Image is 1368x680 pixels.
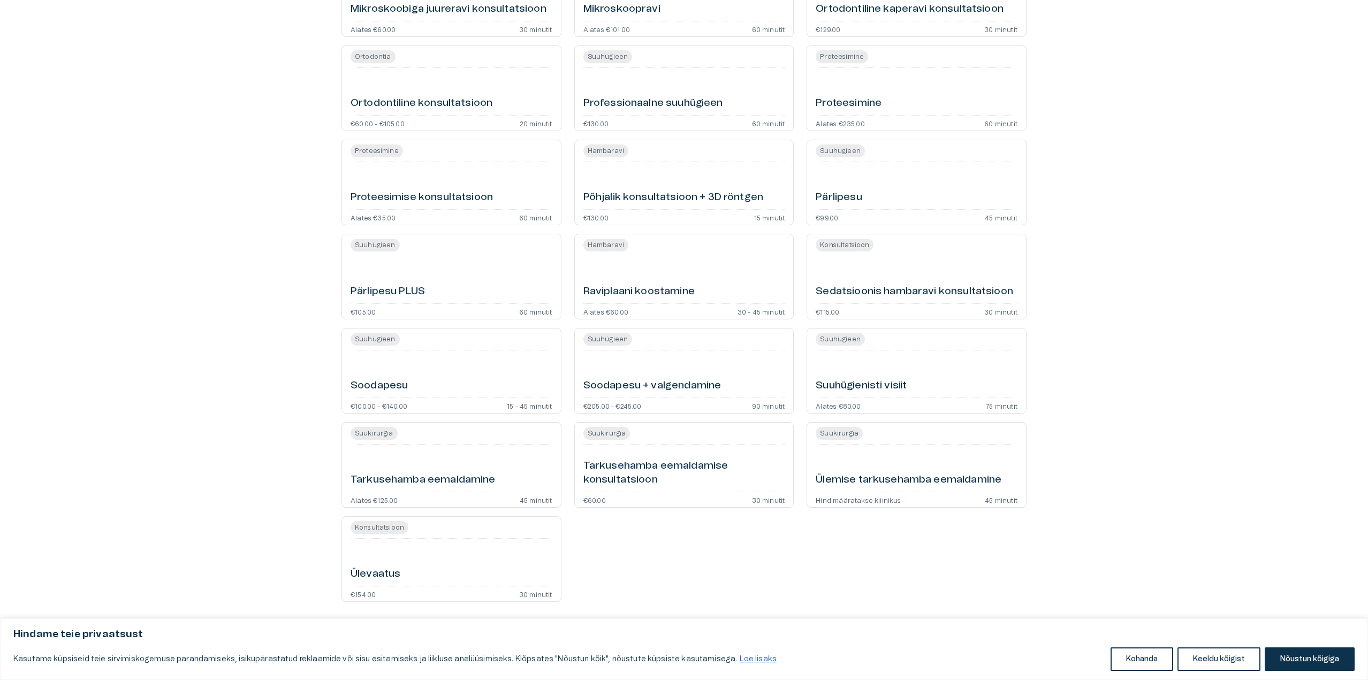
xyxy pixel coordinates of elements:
[754,214,785,220] p: 15 minutit
[816,473,1001,487] h6: Ülemise tarkusehamba eemaldamine
[583,2,660,17] h6: Mikroskoopravi
[752,120,785,126] p: 60 minutit
[816,496,901,503] p: Hind määratakse kliinikus
[351,2,546,17] h6: Mikroskoobiga juureravi konsultatsioon
[816,379,907,393] h6: Suuhügienisti visiit
[519,26,552,32] p: 30 minutit
[351,379,408,393] h6: Soodapesu
[351,402,407,409] p: €100.00 - €140.00
[583,402,642,409] p: €205.00 - €245.00
[1265,647,1355,671] button: Nõustun kõigiga
[583,308,628,315] p: Alates €60.00
[985,214,1017,220] p: 45 minutit
[752,496,785,503] p: 30 minutit
[739,655,778,663] a: Loe lisaks
[583,52,633,62] span: Suuhügieen
[816,429,863,438] span: Suukirurgia
[816,26,840,32] p: €129.00
[351,567,400,582] h6: Ülevaatus
[351,285,425,299] h6: Pärlipesu PLUS
[351,146,403,156] span: Proteesimine
[816,285,1013,299] h6: Sedatsioonis hambaravi konsultatsioon
[13,653,777,666] p: Kasutame küpsiseid teie sirvimiskogemuse parandamiseks, isikupärastatud reklaamide või sisu esita...
[574,45,794,131] a: Open service booking details
[1111,647,1173,671] button: Kohanda
[519,214,552,220] p: 60 minutit
[351,473,496,487] h6: Tarkusehamba eemaldamine
[738,308,785,315] p: 30 - 45 minutit
[583,459,785,487] h6: Tarkusehamba eemaldamise konsultatsioon
[520,496,552,503] p: 45 minutit
[752,26,785,32] p: 60 minutit
[583,379,721,393] h6: Soodapesu + valgendamine
[816,308,839,315] p: €115.00
[984,26,1017,32] p: 30 minutit
[351,496,398,503] p: Alates €125.00
[341,234,561,319] a: Open service booking details
[583,214,609,220] p: €130.00
[341,422,561,508] a: Open service booking details
[816,240,873,250] span: Konsultatsioon
[1177,647,1260,671] button: Keeldu kõigist
[13,628,1355,641] p: Hindame teie privaatsust
[816,146,865,156] span: Suuhügieen
[816,334,865,344] span: Suuhügieen
[574,422,794,508] a: Open service booking details
[816,96,881,111] h6: Proteesimine
[816,52,868,62] span: Proteesimine
[351,96,492,111] h6: Ortodontiline konsultatsioon
[984,120,1017,126] p: 60 minutit
[816,120,864,126] p: Alates €235.00
[341,45,561,131] a: Open service booking details
[351,190,493,205] h6: Proteesimise konsultatsioon
[351,214,396,220] p: Alates €35.00
[507,402,552,409] p: 15 - 45 minutit
[816,214,838,220] p: €99.00
[807,234,1027,319] a: Open service booking details
[816,2,1004,17] h6: Ortodontiline kaperavi konsultatsioon
[341,140,561,225] a: Open service booking details
[807,422,1027,508] a: Open service booking details
[752,402,785,409] p: 90 minutit
[351,308,376,315] p: €105.00
[583,496,606,503] p: €60.00
[351,120,405,126] p: €60.00 - €105.00
[583,146,628,156] span: Hambaravi
[583,96,723,111] h6: Professionaalne suuhügieen
[574,328,794,414] a: Open service booking details
[351,591,376,597] p: €154.00
[807,45,1027,131] a: Open service booking details
[351,334,400,344] span: Suuhügieen
[351,52,396,62] span: Ortodontia
[583,240,628,250] span: Hambaravi
[583,26,630,32] p: Alates €101.00
[583,334,633,344] span: Suuhügieen
[351,26,396,32] p: Alates €60.00
[583,120,609,126] p: €130.00
[341,328,561,414] a: Open service booking details
[984,308,1017,315] p: 30 minutit
[807,328,1027,414] a: Open service booking details
[816,402,861,409] p: Alates €80.00
[520,120,552,126] p: 20 minutit
[986,402,1017,409] p: 75 minutit
[583,285,695,299] h6: Raviplaani koostamine
[574,234,794,319] a: Open service booking details
[519,591,552,597] p: 30 minutit
[583,429,630,438] span: Suukirurgia
[985,496,1017,503] p: 45 minutit
[574,140,794,225] a: Open service booking details
[351,240,400,250] span: Suuhügieen
[816,190,862,205] h6: Pärlipesu
[807,140,1027,225] a: Open service booking details
[583,190,763,205] h6: Põhjalik konsultatsioon + 3D röntgen
[519,308,552,315] p: 60 minutit
[351,429,398,438] span: Suukirurgia
[341,516,561,602] a: Open service booking details
[351,523,408,532] span: Konsultatsioon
